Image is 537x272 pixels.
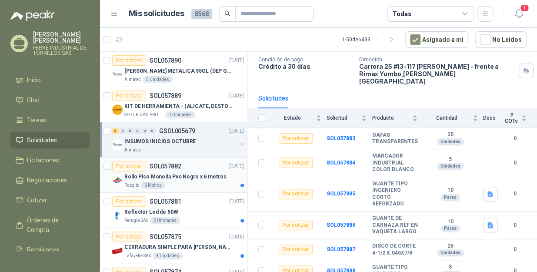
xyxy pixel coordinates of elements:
[423,108,483,128] th: Cantidad
[327,191,355,197] b: SOL057885
[503,159,527,167] b: 0
[503,112,520,124] span: # COTs
[124,243,233,252] p: CERRADURA SIMPLE PARA [PERSON_NAME]
[124,111,163,118] p: SEGURIDAD PROVISER LTDA
[112,55,146,66] div: Por cotizar
[423,243,477,250] b: 25
[100,228,247,263] a: Por cotizarSOL057875[DATE] Company LogoCERRADURA SIMPLE PARA [PERSON_NAME]Lafayette SAS4 Unidades
[327,108,372,128] th: Solicitud
[10,72,90,88] a: Inicio
[27,195,47,205] span: Cotizar
[440,225,460,232] div: Pares
[10,192,90,208] a: Cotizar
[141,182,165,189] div: 6 Metros
[423,187,477,194] b: 10
[124,67,233,75] p: [PERSON_NAME] METALICA 55GL (DEP GRANALLA) CON TAPA
[27,245,59,255] span: Remisiones
[437,163,464,170] div: Unidades
[279,245,313,255] div: Por cotizar
[112,175,123,185] img: Company Logo
[279,133,313,144] div: Por cotizar
[150,163,181,169] p: SOL057882
[153,252,183,259] div: 4 Unidades
[150,93,181,99] p: SOL057889
[327,135,355,141] a: SOL057883
[10,212,90,238] a: Órdenes de Compra
[279,189,313,199] div: Por cotizar
[483,108,503,128] th: Docs
[143,76,173,83] div: 5 Unidades
[112,245,123,256] img: Company Logo
[258,94,288,103] div: Solicitudes
[124,173,226,181] p: Rollo Piso Moneda Pvc Negro x 6 metros
[112,128,119,134] div: 6
[423,218,477,225] b: 10
[503,108,537,128] th: # COTs
[112,69,123,80] img: Company Logo
[112,161,146,171] div: Por cotizar
[27,75,41,85] span: Inicio
[10,112,90,128] a: Tareas
[27,215,81,235] span: Órdenes de Compra
[229,198,244,206] p: [DATE]
[437,249,464,256] div: Unidades
[327,246,355,252] a: SOL057887
[100,193,247,228] a: Por cotizarSOL057881[DATE] Company LogoReflector Led de 50WPerugia SAS2 Unidades
[112,104,123,115] img: Company Logo
[224,10,230,17] span: search
[520,4,529,12] span: 1
[279,220,313,230] div: Por cotizar
[112,126,246,154] a: 6 0 0 0 0 0 GSOL005679[DATE] Company LogoINSUMOS INICIOS OCTUBREAlmatec
[342,33,398,47] div: 1 - 50 de 6433
[112,232,146,242] div: Por cotizar
[423,115,470,121] span: Cantidad
[393,9,411,19] div: Todas
[327,115,360,121] span: Solicitud
[124,76,141,83] p: Almatec
[100,158,247,193] a: Por cotizarSOL057882[DATE] Company LogoRollo Piso Moneda Pvc Negro x 6 metrosPatojito6 Metros
[124,182,139,189] p: Patojito
[120,128,126,134] div: 0
[270,115,314,121] span: Estado
[124,252,151,259] p: Lafayette SAS
[423,264,477,271] b: 8
[372,115,410,121] span: Producto
[27,175,67,185] span: Negociaciones
[327,160,355,166] a: SOL057884
[229,57,244,65] p: [DATE]
[124,217,148,224] p: Perugia SAS
[33,45,90,56] p: FERRE INDUSTRIAL DE TORNILLOS SAS
[112,91,146,101] div: Por cotizar
[150,198,181,205] p: SOL057881
[372,215,417,235] b: GUANTE DE CARNAZA REF EN VAQUETA LARGO
[112,140,123,150] img: Company Logo
[503,245,527,254] b: 0
[159,128,195,134] p: GSOL005679
[327,222,355,228] a: SOL057886
[112,210,123,221] img: Company Logo
[423,131,477,138] b: 35
[124,102,233,111] p: KIT DE HERRAMIENTA - (ALICATE, DESTORNILLADOR,LLAVE DE EXPANSION, CRUCETA,LLAVE FIJA)
[33,31,90,44] p: [PERSON_NAME] [PERSON_NAME]
[124,208,178,216] p: Reflector Led de 50W
[503,221,527,229] b: 0
[229,127,244,135] p: [DATE]
[503,190,527,198] b: 0
[10,172,90,188] a: Negociaciones
[27,135,57,145] span: Solicitudes
[10,242,90,258] a: Remisiones
[405,31,468,48] button: Asignado a mi
[10,132,90,148] a: Solicitudes
[229,92,244,100] p: [DATE]
[27,95,40,105] span: Chat
[511,6,527,22] button: 1
[475,31,527,48] button: No Leídos
[229,233,244,241] p: [DATE]
[423,156,477,163] b: 5
[124,147,141,154] p: Almatec
[127,128,133,134] div: 0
